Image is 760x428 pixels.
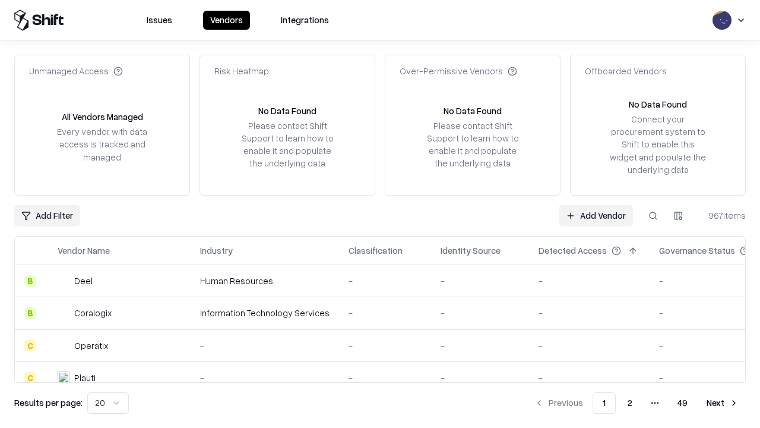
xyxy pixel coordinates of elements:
[24,275,36,287] div: B
[349,372,422,384] div: -
[441,275,520,287] div: -
[441,244,501,257] div: Identity Source
[62,111,143,123] div: All Vendors Managed
[58,307,69,319] img: Coralogix
[585,65,667,77] div: Offboarded Vendors
[200,372,330,384] div: -
[74,275,93,287] div: Deel
[24,339,36,351] div: C
[698,209,746,222] div: 967 items
[58,339,69,351] img: Operatix
[258,105,316,117] div: No Data Found
[400,65,517,77] div: Over-Permissive Vendors
[200,244,233,257] div: Industry
[214,65,269,77] div: Risk Heatmap
[349,307,422,319] div: -
[24,372,36,383] div: C
[24,307,36,319] div: B
[200,275,330,287] div: Human Resources
[58,244,110,257] div: Vendor Name
[14,396,83,409] p: Results per page:
[274,11,336,30] button: Integrations
[618,392,642,414] button: 2
[238,119,337,170] div: Please contact Shift Support to learn how to enable it and populate the underlying data
[203,11,250,30] button: Vendors
[699,392,746,414] button: Next
[423,119,522,170] div: Please contact Shift Support to learn how to enable it and populate the underlying data
[140,11,179,30] button: Issues
[609,113,707,176] div: Connect your procurement system to Shift to enable this widget and populate the underlying data
[559,205,633,226] a: Add Vendor
[349,339,422,352] div: -
[539,275,640,287] div: -
[349,275,422,287] div: -
[14,205,80,226] button: Add Filter
[200,339,330,352] div: -
[539,244,607,257] div: Detected Access
[58,372,69,383] img: Plauti
[441,339,520,352] div: -
[74,307,112,319] div: Coralogix
[539,307,640,319] div: -
[444,105,502,117] div: No Data Found
[659,244,735,257] div: Governance Status
[29,65,123,77] div: Unmanaged Access
[629,98,687,111] div: No Data Found
[200,307,330,319] div: Information Technology Services
[441,372,520,384] div: -
[53,125,151,163] div: Every vendor with data access is tracked and managed
[74,372,96,384] div: Plauti
[58,275,69,287] img: Deel
[539,372,640,384] div: -
[74,339,108,352] div: Operatix
[349,244,403,257] div: Classification
[668,392,697,414] button: 49
[539,339,640,352] div: -
[441,307,520,319] div: -
[527,392,746,414] nav: pagination
[593,392,616,414] button: 1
